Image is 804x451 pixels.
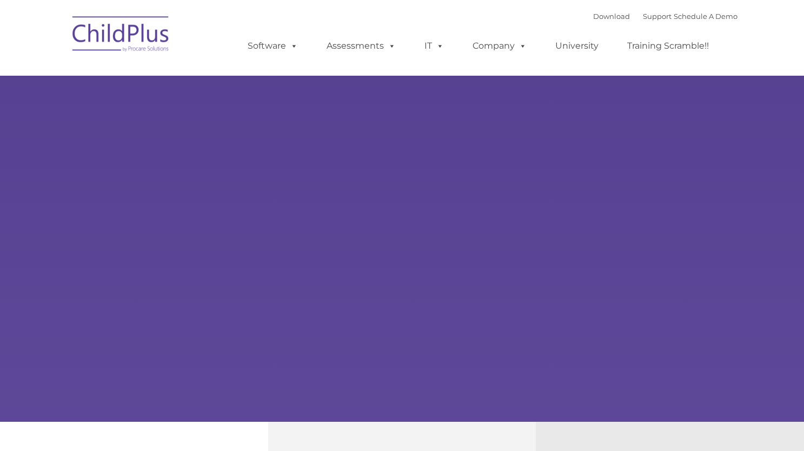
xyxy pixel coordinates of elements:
a: Download [593,12,630,21]
a: Assessments [316,35,407,57]
a: Schedule A Demo [674,12,737,21]
img: ChildPlus by Procare Solutions [67,9,175,63]
a: Training Scramble!! [616,35,720,57]
a: University [544,35,609,57]
a: IT [414,35,455,57]
a: Support [643,12,672,21]
a: Company [462,35,537,57]
font: | [593,12,737,21]
a: Software [237,35,309,57]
